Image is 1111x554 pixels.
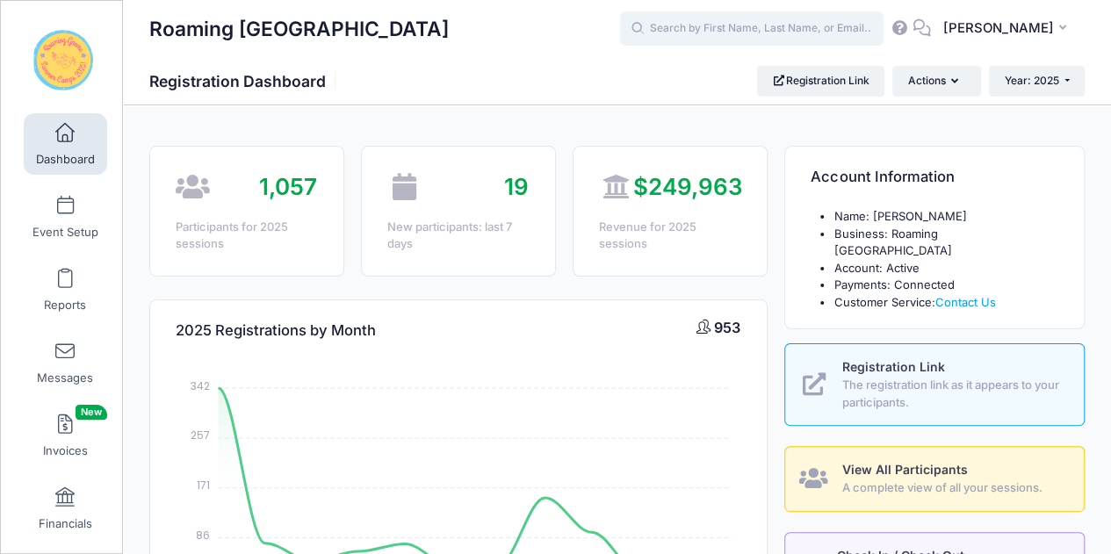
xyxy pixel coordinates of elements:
[1,18,124,102] a: Roaming Gnome Theatre
[196,527,210,542] tspan: 86
[24,113,107,175] a: Dashboard
[259,173,317,200] span: 1,057
[387,219,529,253] div: New participants: last 7 days
[842,479,1064,497] span: A complete view of all your sessions.
[633,173,743,200] span: $249,963
[842,377,1064,411] span: The registration link as it appears to your participants.
[811,153,954,203] h4: Account Information
[599,219,740,253] div: Revenue for 2025 sessions
[30,27,96,93] img: Roaming Gnome Theatre
[934,295,995,309] a: Contact Us
[1005,74,1059,87] span: Year: 2025
[833,294,1058,312] li: Customer Service:
[842,462,968,477] span: View All Participants
[620,11,884,47] input: Search by First Name, Last Name, or Email...
[76,405,107,420] span: New
[892,66,980,96] button: Actions
[842,359,945,374] span: Registration Link
[197,477,210,492] tspan: 171
[833,260,1058,277] li: Account: Active
[24,332,107,393] a: Messages
[504,173,529,200] span: 19
[43,443,88,458] span: Invoices
[191,378,210,392] tspan: 342
[24,259,107,320] a: Reports
[176,219,317,253] div: Participants for 2025 sessions
[32,225,98,240] span: Event Setup
[942,18,1053,38] span: [PERSON_NAME]
[149,9,449,49] h1: Roaming [GEOGRAPHIC_DATA]
[191,428,210,442] tspan: 257
[37,371,93,385] span: Messages
[757,66,884,96] a: Registration Link
[931,9,1085,49] button: [PERSON_NAME]
[833,277,1058,294] li: Payments: Connected
[833,226,1058,260] li: Business: Roaming [GEOGRAPHIC_DATA]
[149,72,341,90] h1: Registration Dashboard
[24,478,107,539] a: Financials
[833,208,1058,226] li: Name: [PERSON_NAME]
[989,66,1085,96] button: Year: 2025
[44,298,86,313] span: Reports
[39,516,92,531] span: Financials
[36,152,95,167] span: Dashboard
[784,343,1085,426] a: Registration Link The registration link as it appears to your participants.
[176,306,376,356] h4: 2025 Registrations by Month
[714,319,740,336] span: 953
[784,446,1085,512] a: View All Participants A complete view of all your sessions.
[24,186,107,248] a: Event Setup
[24,405,107,466] a: InvoicesNew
